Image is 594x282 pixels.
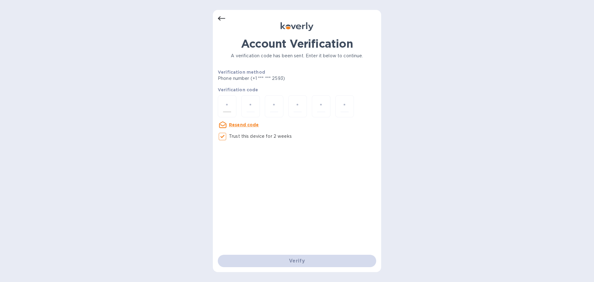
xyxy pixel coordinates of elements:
h1: Account Verification [218,37,376,50]
b: Verification method [218,70,265,75]
u: Resend code [229,122,259,127]
p: A verification code has been sent. Enter it below to continue. [218,53,376,59]
p: Trust this device for 2 weeks [229,133,292,140]
p: Phone number (+1 *** *** 2593) [218,75,332,82]
p: Verification code [218,87,376,93]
